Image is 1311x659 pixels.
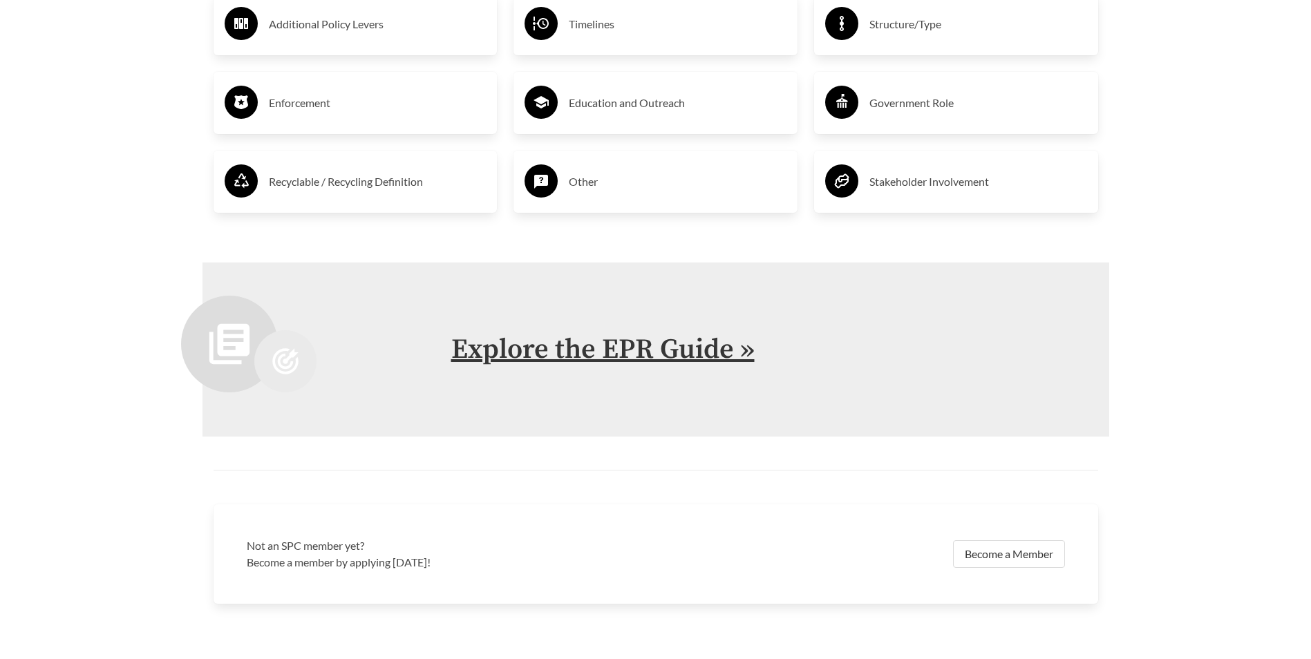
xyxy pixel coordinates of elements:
h3: Structure/Type [869,13,1087,35]
h3: Other [569,171,786,193]
h3: Stakeholder Involvement [869,171,1087,193]
h3: Recyclable / Recycling Definition [269,171,487,193]
h3: Not an SPC member yet? [247,537,648,554]
p: Become a member by applying [DATE]! [247,554,648,571]
h3: Timelines [569,13,786,35]
a: Explore the EPR Guide » [451,332,755,367]
a: Become a Member [953,540,1065,568]
h3: Education and Outreach [569,92,786,114]
h3: Government Role [869,92,1087,114]
h3: Enforcement [269,92,487,114]
h3: Additional Policy Levers [269,13,487,35]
